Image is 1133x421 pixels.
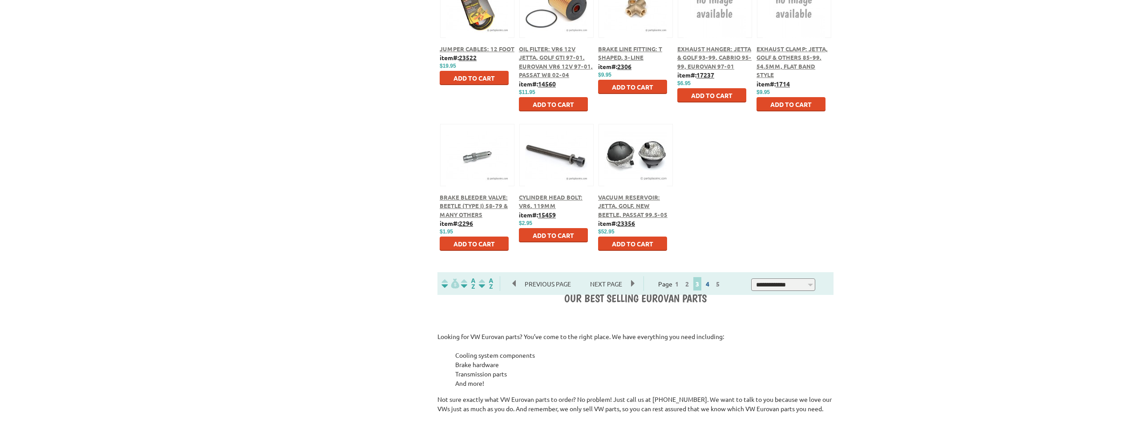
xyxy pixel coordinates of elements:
[519,80,556,88] b: item#:
[598,80,667,94] button: Add to Cart
[696,71,714,79] u: 17237
[598,62,631,70] b: item#:
[533,100,574,108] span: Add to Cart
[516,277,580,290] span: Previous Page
[519,89,535,95] span: $11.95
[519,220,532,226] span: $2.95
[776,80,790,88] u: 1714
[677,71,714,79] b: item#:
[612,240,653,248] span: Add to Cart
[455,360,834,369] li: Brake hardware
[677,80,691,86] span: $6.95
[533,231,574,239] span: Add to Cart
[617,62,631,70] u: 2306
[757,97,825,111] button: Add to Cart
[453,74,495,82] span: Add to Cart
[683,280,691,288] a: 2
[519,228,588,242] button: Add to Cart
[612,83,653,91] span: Add to Cart
[455,369,834,379] li: Transmission parts
[691,91,732,99] span: Add to Cart
[440,237,509,251] button: Add to Cart
[757,80,790,88] b: item#:
[693,277,701,290] span: 3
[598,219,635,227] b: item#:
[440,219,473,227] b: item#:
[757,45,828,79] a: Exhaust Clamp: Jetta, Golf & Others 85-99, 54.5mm, Flat Band Style
[617,219,635,227] u: 23356
[519,97,588,111] button: Add to Cart
[455,379,834,388] li: And more!
[581,277,631,290] span: Next Page
[437,332,834,341] p: Looking for VW Eurovan parts? You’ve come to the right place. We have everything you need including:
[440,229,453,235] span: $1.95
[440,71,509,85] button: Add to Cart
[437,395,834,413] p: Not sure exactly what VW Eurovan parts to order? No problem! Just call us at [PHONE_NUMBER]. We w...
[513,280,581,288] a: Previous Page
[598,237,667,251] button: Add to Cart
[440,53,477,61] b: item#:
[519,45,593,79] a: Oil Filter: VR6 12V Jetta, Golf GTI 97-01, Eurovan VR6 12V 97-01, Passat W8 02-04
[440,193,508,218] a: Brake Bleeder Valve: Beetle (Type I) 58-79 & Many Others
[581,280,631,288] a: Next Page
[440,45,514,53] a: Jumper Cables: 12 Foot
[538,211,556,219] u: 15459
[704,280,712,288] a: 4
[453,240,495,248] span: Add to Cart
[598,45,662,61] a: Brake Line Fitting: T Shaped, 3-line
[459,53,477,61] u: 23522
[440,63,456,69] span: $19.95
[598,229,615,235] span: $52.95
[519,193,583,210] a: Cylinder Head Bolt: VR6, 119mm
[677,88,746,102] button: Add to Cart
[757,89,770,95] span: $9.95
[643,276,737,291] div: Page
[538,80,556,88] u: 14560
[677,45,752,70] a: Exhaust Hanger: Jetta & Golf 93-99, Cabrio 95-99, Eurovan 97-01
[598,72,611,78] span: $9.95
[673,280,681,288] a: 1
[598,193,668,218] a: Vacuum Reservoir: Jetta, Golf, New Beetle, Passat 99.5-05
[519,211,556,219] b: item#:
[441,278,459,289] img: filterpricelow.svg
[770,100,812,108] span: Add to Cart
[477,278,495,289] img: Sort by Sales Rank
[459,278,477,289] img: Sort by Headline
[437,292,834,306] div: OUR BEST SELLING Eurovan PARTS
[459,219,473,227] u: 2296
[714,280,722,288] a: 5
[455,351,834,360] li: Cooling system components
